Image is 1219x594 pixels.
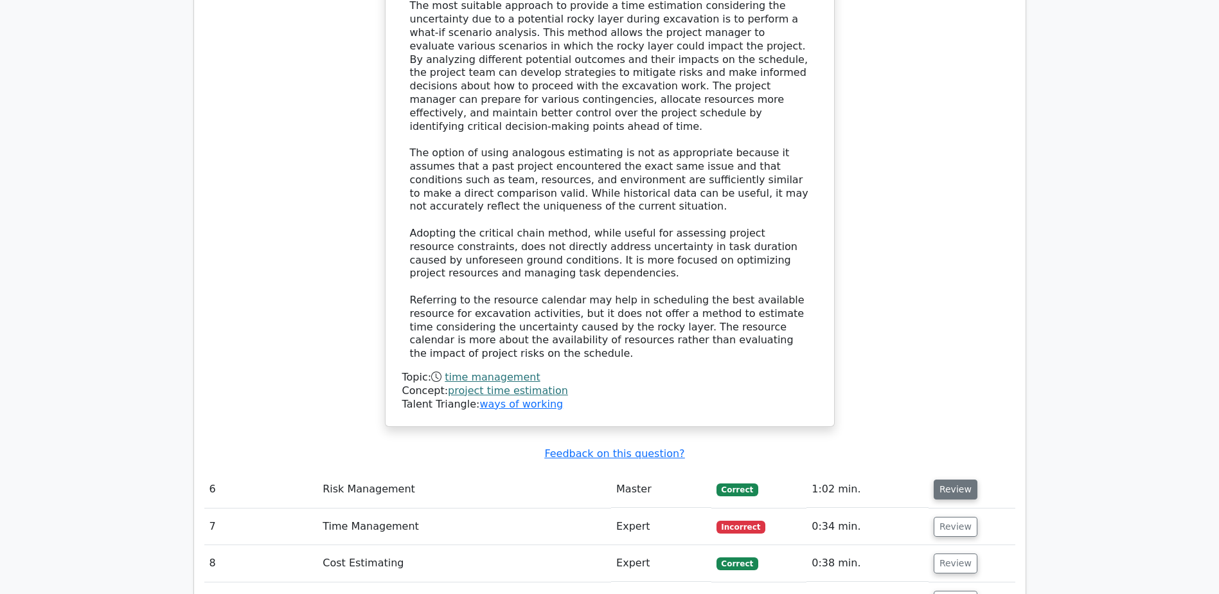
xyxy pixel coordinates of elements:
div: Talent Triangle: [402,371,817,411]
a: Feedback on this question? [544,447,684,460]
td: Master [611,471,711,508]
td: Expert [611,509,711,545]
td: Risk Management [317,471,611,508]
div: Topic: [402,371,817,384]
td: Expert [611,545,711,582]
td: 1:02 min. [806,471,929,508]
td: Time Management [317,509,611,545]
span: Incorrect [716,521,766,534]
span: Correct [716,483,758,496]
div: Concept: [402,384,817,398]
td: 8 [204,545,318,582]
td: 0:34 min. [806,509,929,545]
a: time management [445,371,540,383]
td: Cost Estimating [317,545,611,582]
a: ways of working [479,398,563,410]
button: Review [934,553,977,573]
button: Review [934,480,977,500]
span: Correct [716,557,758,570]
button: Review [934,517,977,537]
a: project time estimation [448,384,568,397]
td: 7 [204,509,318,545]
td: 0:38 min. [806,545,929,582]
td: 6 [204,471,318,508]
